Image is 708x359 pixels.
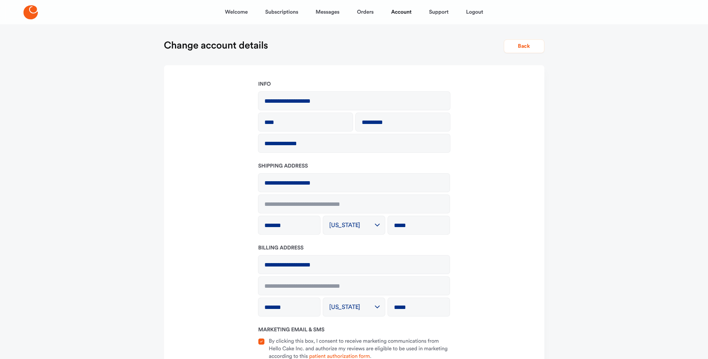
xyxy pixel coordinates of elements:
[357,3,374,21] a: Orders
[504,39,544,53] button: Back
[258,80,450,88] h2: Info
[466,3,483,21] a: Logout
[429,3,449,21] a: Support
[258,244,450,252] h2: Billing address
[265,3,298,21] a: Subscriptions
[316,3,339,21] a: Messages
[258,162,450,170] h2: Shipping address
[258,326,450,334] h2: Marketing Email & SMS
[309,354,370,359] a: patient authorization form
[391,3,411,21] a: Account
[164,39,268,52] h1: Change account details
[225,3,248,21] a: Welcome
